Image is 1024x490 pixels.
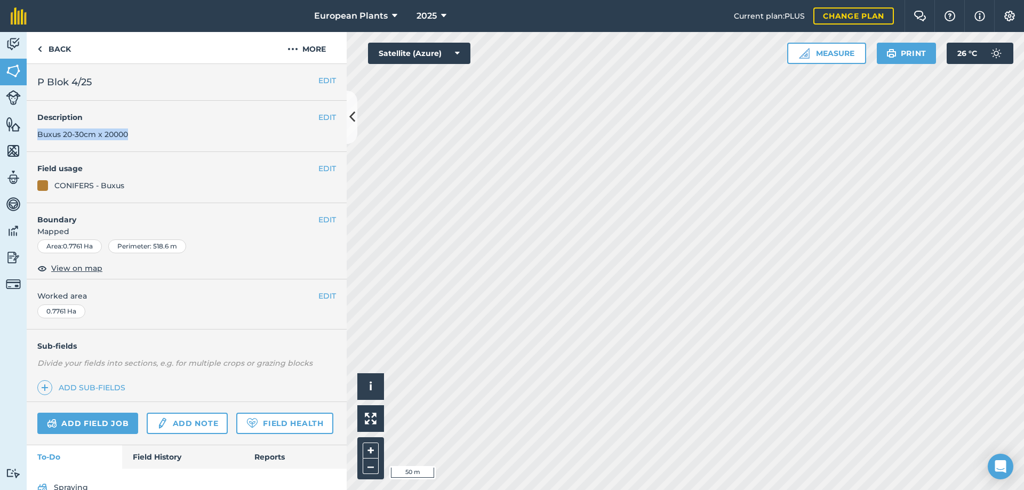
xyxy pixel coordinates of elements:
[1003,11,1016,21] img: A cog icon
[47,417,57,430] img: svg+xml;base64,PD94bWwgdmVyc2lvbj0iMS4wIiBlbmNvZGluZz0idXRmLTgiPz4KPCEtLSBHZW5lcmF0b3I6IEFkb2JlIE...
[27,340,347,352] h4: Sub-fields
[318,290,336,302] button: EDIT
[787,43,866,64] button: Measure
[986,43,1007,64] img: svg+xml;base64,PD94bWwgdmVyc2lvbj0iMS4wIiBlbmNvZGluZz0idXRmLTgiPz4KPCEtLSBHZW5lcmF0b3I6IEFkb2JlIE...
[37,43,42,55] img: svg+xml;base64,PHN2ZyB4bWxucz0iaHR0cDovL3d3dy53My5vcmcvMjAwMC9zdmciIHdpZHRoPSI5IiBoZWlnaHQ9IjI0Ii...
[287,43,298,55] img: svg+xml;base64,PHN2ZyB4bWxucz0iaHR0cDovL3d3dy53My5vcmcvMjAwMC9zdmciIHdpZHRoPSIyMCIgaGVpZ2h0PSIyNC...
[357,373,384,400] button: i
[108,239,186,253] div: Perimeter : 518.6 m
[877,43,937,64] button: Print
[957,43,977,64] span: 26 ° C
[6,170,21,186] img: svg+xml;base64,PD94bWwgdmVyc2lvbj0iMS4wIiBlbmNvZGluZz0idXRmLTgiPz4KPCEtLSBHZW5lcmF0b3I6IEFkb2JlIE...
[6,196,21,212] img: svg+xml;base64,PD94bWwgdmVyc2lvbj0iMS4wIiBlbmNvZGluZz0idXRmLTgiPz4KPCEtLSBHZW5lcmF0b3I6IEFkb2JlIE...
[6,90,21,105] img: svg+xml;base64,PD94bWwgdmVyc2lvbj0iMS4wIiBlbmNvZGluZz0idXRmLTgiPz4KPCEtLSBHZW5lcmF0b3I6IEFkb2JlIE...
[6,63,21,79] img: svg+xml;base64,PHN2ZyB4bWxucz0iaHR0cDovL3d3dy53My5vcmcvMjAwMC9zdmciIHdpZHRoPSI1NiIgaGVpZ2h0PSI2MC...
[41,381,49,394] img: svg+xml;base64,PHN2ZyB4bWxucz0iaHR0cDovL3d3dy53My5vcmcvMjAwMC9zdmciIHdpZHRoPSIxNCIgaGVpZ2h0PSIyNC...
[27,226,347,237] span: Mapped
[37,413,138,434] a: Add field job
[147,413,228,434] a: Add note
[27,203,318,226] h4: Boundary
[6,116,21,132] img: svg+xml;base64,PHN2ZyB4bWxucz0iaHR0cDovL3d3dy53My5vcmcvMjAwMC9zdmciIHdpZHRoPSI1NiIgaGVpZ2h0PSI2MC...
[988,454,1013,479] div: Open Intercom Messenger
[365,413,377,424] img: Four arrows, one pointing top left, one top right, one bottom right and the last bottom left
[11,7,27,25] img: fieldmargin Logo
[54,180,124,191] div: CONIFERS - Buxus
[363,459,379,474] button: –
[813,7,894,25] a: Change plan
[6,468,21,478] img: svg+xml;base64,PD94bWwgdmVyc2lvbj0iMS4wIiBlbmNvZGluZz0idXRmLTgiPz4KPCEtLSBHZW5lcmF0b3I6IEFkb2JlIE...
[37,75,92,90] span: P Blok 4/25
[368,43,470,64] button: Satellite (Azure)
[51,262,102,274] span: View on map
[37,358,313,368] em: Divide your fields into sections, e.g. for multiple crops or grazing blocks
[943,11,956,21] img: A question mark icon
[156,417,168,430] img: svg+xml;base64,PD94bWwgdmVyc2lvbj0iMS4wIiBlbmNvZGluZz0idXRmLTgiPz4KPCEtLSBHZW5lcmF0b3I6IEFkb2JlIE...
[6,143,21,159] img: svg+xml;base64,PHN2ZyB4bWxucz0iaHR0cDovL3d3dy53My5vcmcvMjAwMC9zdmciIHdpZHRoPSI1NiIgaGVpZ2h0PSI2MC...
[974,10,985,22] img: svg+xml;base64,PHN2ZyB4bWxucz0iaHR0cDovL3d3dy53My5vcmcvMjAwMC9zdmciIHdpZHRoPSIxNyIgaGVpZ2h0PSIxNy...
[947,43,1013,64] button: 26 °C
[369,380,372,393] span: i
[6,250,21,266] img: svg+xml;base64,PD94bWwgdmVyc2lvbj0iMS4wIiBlbmNvZGluZz0idXRmLTgiPz4KPCEtLSBHZW5lcmF0b3I6IEFkb2JlIE...
[37,262,102,275] button: View on map
[37,163,318,174] h4: Field usage
[886,47,897,60] img: svg+xml;base64,PHN2ZyB4bWxucz0iaHR0cDovL3d3dy53My5vcmcvMjAwMC9zdmciIHdpZHRoPSIxOSIgaGVpZ2h0PSIyNC...
[363,443,379,459] button: +
[122,445,243,469] a: Field History
[318,111,336,123] button: EDIT
[6,223,21,239] img: svg+xml;base64,PD94bWwgdmVyc2lvbj0iMS4wIiBlbmNvZGluZz0idXRmLTgiPz4KPCEtLSBHZW5lcmF0b3I6IEFkb2JlIE...
[27,32,82,63] a: Back
[37,380,130,395] a: Add sub-fields
[318,75,336,86] button: EDIT
[417,10,437,22] span: 2025
[914,11,926,21] img: Two speech bubbles overlapping with the left bubble in the forefront
[236,413,333,434] a: Field Health
[799,48,810,59] img: Ruler icon
[27,445,122,469] a: To-Do
[244,445,347,469] a: Reports
[6,36,21,52] img: svg+xml;base64,PD94bWwgdmVyc2lvbj0iMS4wIiBlbmNvZGluZz0idXRmLTgiPz4KPCEtLSBHZW5lcmF0b3I6IEFkb2JlIE...
[37,262,47,275] img: svg+xml;base64,PHN2ZyB4bWxucz0iaHR0cDovL3d3dy53My5vcmcvMjAwMC9zdmciIHdpZHRoPSIxOCIgaGVpZ2h0PSIyNC...
[318,214,336,226] button: EDIT
[267,32,347,63] button: More
[6,277,21,292] img: svg+xml;base64,PD94bWwgdmVyc2lvbj0iMS4wIiBlbmNvZGluZz0idXRmLTgiPz4KPCEtLSBHZW5lcmF0b3I6IEFkb2JlIE...
[37,304,85,318] div: 0.7761 Ha
[37,290,336,302] span: Worked area
[318,163,336,174] button: EDIT
[37,130,128,139] span: Buxus 20-30cm x 20000
[734,10,805,22] span: Current plan : PLUS
[37,111,336,123] h4: Description
[314,10,388,22] span: European Plants
[37,239,102,253] div: Area : 0.7761 Ha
